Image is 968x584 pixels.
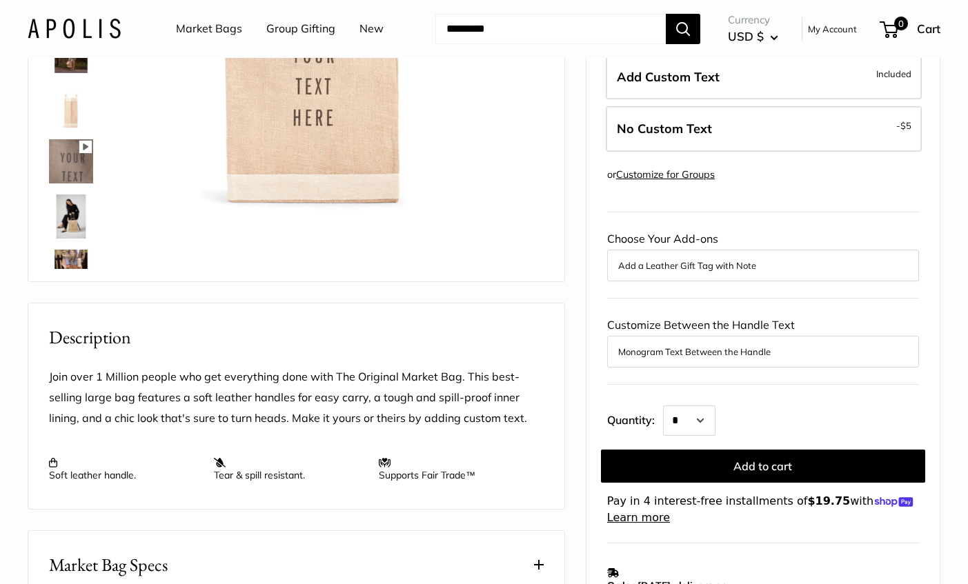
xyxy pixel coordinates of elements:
img: Market Bag in Natural [49,194,93,239]
span: - [896,117,911,134]
p: Soft leather handle. [49,456,200,481]
a: Market Bags [176,19,242,39]
img: Market Bag in Natural [49,139,93,183]
h2: Description [49,324,544,351]
p: Supports Fair Trade™ [379,456,530,481]
span: 0 [894,17,908,30]
a: 0 Cart [881,18,940,40]
img: description_13" wide, 18" high, 8" deep; handles: 3.5" [49,84,93,128]
a: description_13" wide, 18" high, 8" deep; handles: 3.5" [46,81,96,131]
span: Add Custom Text [617,69,720,85]
button: Monogram Text Between the Handle [618,343,908,360]
span: $5 [900,120,911,131]
button: Add a Leather Gift Tag with Note [618,257,908,274]
label: Add Custom Text [606,54,922,100]
span: No Custom Text [617,121,712,137]
a: Market Bag in Natural [46,247,96,296]
label: Leave Blank [606,106,922,152]
span: Cart [917,21,940,36]
a: Market Bag in Natural [46,137,96,186]
span: Market Bag Specs [49,552,168,578]
button: USD $ [728,26,778,48]
button: Add to cart [601,450,925,483]
label: Quantity: [607,401,663,436]
img: Market Bag in Natural [49,250,93,294]
div: Customize Between the Handle Text [607,315,919,367]
img: Apolis [28,19,121,39]
p: Tear & spill resistant. [214,456,365,481]
button: Search [666,14,700,44]
p: Join over 1 Million people who get everything done with The Original Market Bag. This best-sellin... [49,367,544,429]
a: Customize for Groups [616,168,715,181]
div: or [607,165,715,184]
span: USD $ [728,29,764,43]
a: My Account [808,21,857,37]
span: Currency [728,10,778,30]
a: Group Gifting [266,19,335,39]
input: Search... [435,14,666,44]
a: Market Bag in Natural [46,192,96,241]
a: New [359,19,384,39]
span: Included [876,66,911,82]
div: Choose Your Add-ons [607,229,919,281]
